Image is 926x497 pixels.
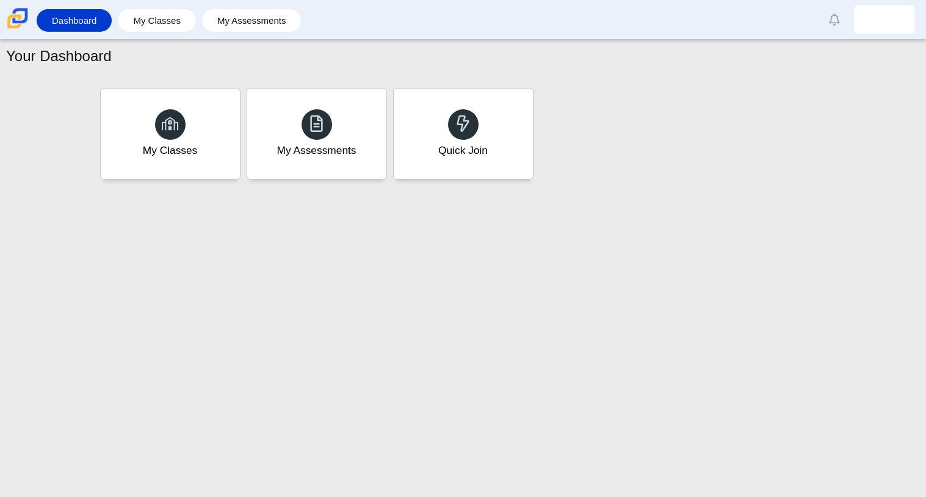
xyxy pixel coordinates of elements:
[124,9,190,32] a: My Classes
[875,10,894,29] img: maximiliano.polo.jG5ALJ
[438,143,488,158] div: Quick Join
[6,46,112,67] h1: Your Dashboard
[100,88,241,180] a: My Classes
[247,88,387,180] a: My Assessments
[277,143,356,158] div: My Assessments
[5,23,31,33] a: Carmen School of Science & Technology
[5,5,31,31] img: Carmen School of Science & Technology
[854,5,915,34] a: maximiliano.polo.jG5ALJ
[393,88,534,180] a: Quick Join
[43,9,106,32] a: Dashboard
[821,6,848,33] a: Alerts
[208,9,295,32] a: My Assessments
[143,143,198,158] div: My Classes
